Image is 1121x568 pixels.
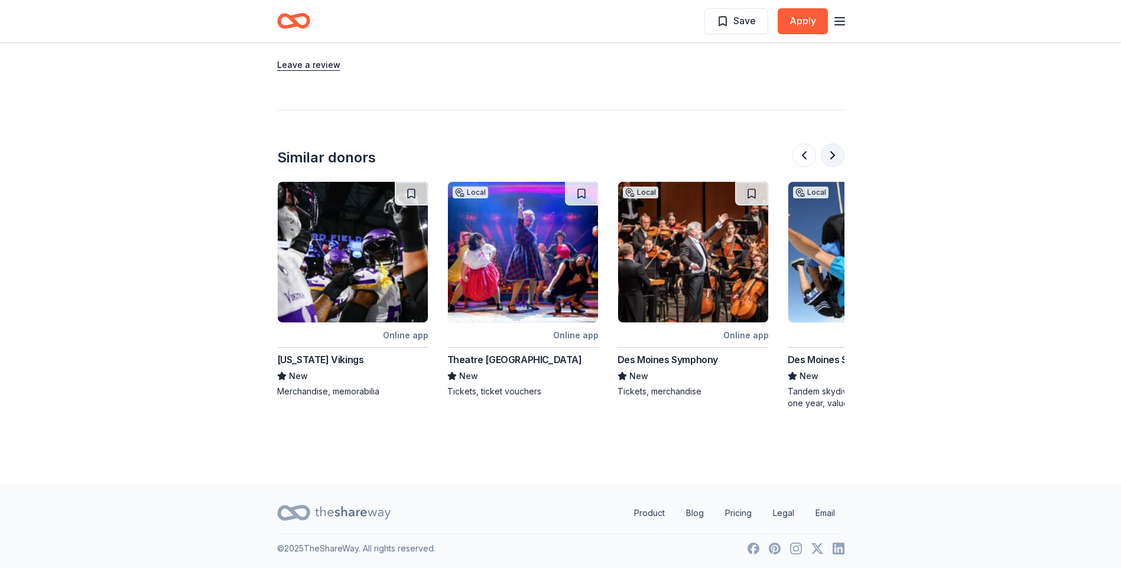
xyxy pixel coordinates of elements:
button: Leave a review [277,58,340,72]
span: New [289,369,308,383]
p: © 2025 TheShareWay. All rights reserved. [277,541,436,556]
img: Image for Des Moines Skydivers [788,182,938,322]
img: Image for Theatre Cedar Rapids [448,182,598,322]
div: Local [793,187,828,198]
div: Des Moines Skydivers [788,352,885,367]
a: Blog [677,501,713,525]
a: Legal [763,501,804,525]
div: Tickets, merchandise [618,386,769,397]
img: Image for Des Moines Symphony [618,182,768,322]
a: Pricing [716,501,761,525]
div: Merchandise, memorabilia [277,386,428,397]
div: [US_STATE] Vikings [277,352,364,367]
div: Tickets, ticket vouchers [447,386,599,397]
div: Local [453,187,488,198]
span: New [629,369,648,383]
div: Theatre [GEOGRAPHIC_DATA] [447,352,582,367]
button: Apply [778,8,828,34]
a: Email [806,501,844,525]
div: Des Moines Symphony [618,352,718,367]
a: Home [277,7,310,35]
a: Image for Des Moines SymphonyLocalOnline appDes Moines SymphonyNewTickets, merchandise [618,181,769,397]
a: Product [625,501,674,525]
a: Image for Theatre Cedar RapidsLocalOnline appTheatre [GEOGRAPHIC_DATA]NewTickets, ticket vouchers [447,181,599,397]
div: Online app [723,328,769,342]
span: New [800,369,818,383]
img: Image for Minnesota Vikings [278,182,428,322]
div: Local [623,187,658,198]
div: Online app [553,328,599,342]
div: Tandem skydive certificate, valid for one year, valued at $290 [788,386,939,409]
span: Save [733,13,756,28]
div: Online app [383,328,428,342]
button: Save [704,8,768,34]
nav: quick links [625,501,844,525]
span: New [459,369,478,383]
a: Image for Des Moines SkydiversLocalOnline appDes Moines SkydiversNewTandem skydive certificate, v... [788,181,939,409]
a: Image for Minnesota VikingsOnline app[US_STATE] VikingsNewMerchandise, memorabilia [277,181,428,397]
div: Similar donors [277,148,376,167]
